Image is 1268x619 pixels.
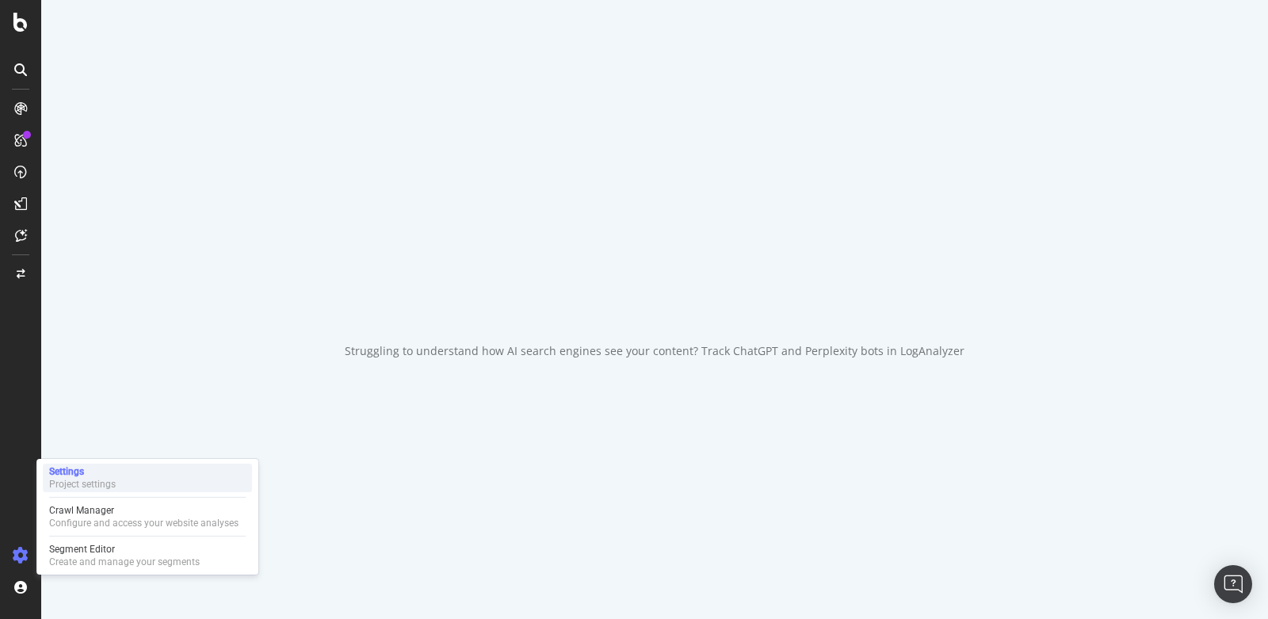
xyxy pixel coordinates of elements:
div: Configure and access your website analyses [49,517,239,529]
a: Segment EditorCreate and manage your segments [43,541,252,570]
div: animation [598,261,712,318]
div: Open Intercom Messenger [1214,565,1252,603]
div: Create and manage your segments [49,556,200,568]
div: Project settings [49,478,116,491]
div: Crawl Manager [49,504,239,517]
div: Struggling to understand how AI search engines see your content? Track ChatGPT and Perplexity bot... [345,343,964,359]
a: SettingsProject settings [43,464,252,492]
a: Crawl ManagerConfigure and access your website analyses [43,502,252,531]
div: Settings [49,465,116,478]
div: Segment Editor [49,543,200,556]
